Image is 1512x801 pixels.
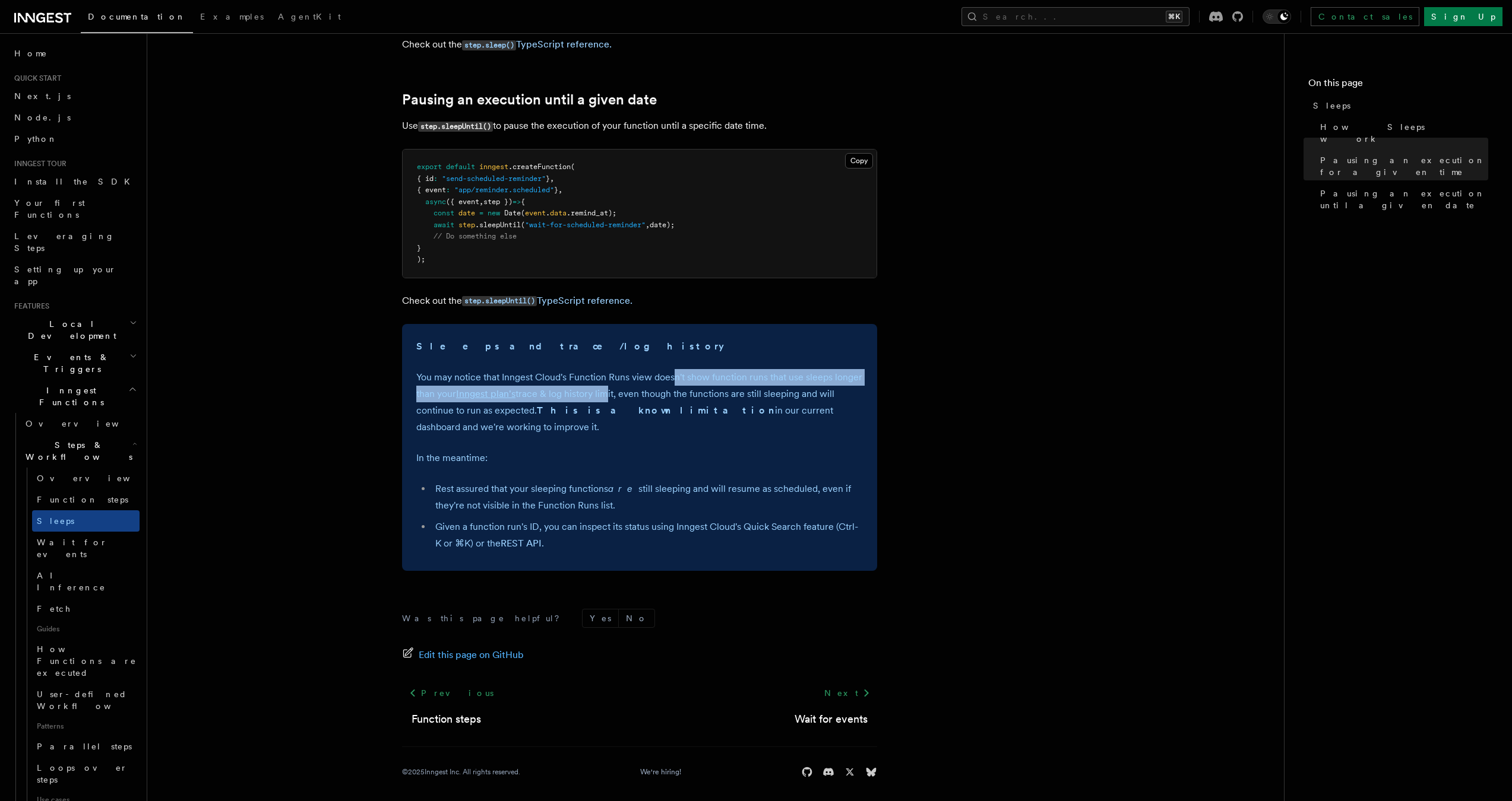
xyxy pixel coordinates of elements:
a: Fetch [32,598,140,619]
span: How Sleeps work [1320,121,1488,145]
p: Check out the [402,36,877,53]
a: How Functions are executed [32,638,140,684]
a: Sign Up [1424,7,1502,26]
code: step.sleepUntil() [462,296,537,306]
code: step.sleepUntil() [418,122,493,132]
span: Local Development [10,318,129,342]
a: AgentKit [271,4,348,32]
span: . [546,209,550,217]
button: Steps & Workflows [21,434,140,468]
a: Install the SDK [10,171,140,192]
h4: On this page [1308,76,1488,95]
p: In the meantime: [416,450,863,466]
p: You may notice that Inngest Cloud's Function Runs view doesn't show function runs that use sleeps... [416,369,863,436]
span: Function steps [37,495,128,504]
li: Given a function run's ID, you can inspect its status using Inngest Cloud's Quick Search feature ... [432,519,863,552]
kbd: ⌘K [1166,11,1182,23]
span: event [525,209,546,217]
span: inngest [479,163,508,171]
a: Function steps [32,489,140,510]
span: Wait for events [37,538,107,559]
a: Pausing an execution for a given time [1315,150,1488,183]
a: Edit this page on GitHub [402,647,524,663]
span: .createFunction [508,163,571,171]
span: } [546,174,550,183]
span: Loops over steps [37,763,128,784]
a: Next [817,682,877,704]
strong: This is a known limitation [537,405,775,416]
a: Node.js [10,107,140,128]
a: Previous [402,682,500,704]
a: Python [10,128,140,150]
span: Your first Functions [14,198,85,220]
a: Wait for events [32,532,140,565]
span: await [434,221,454,229]
span: Edit this page on GitHub [419,647,524,663]
span: = [479,209,483,217]
code: step.sleep() [462,40,516,50]
a: AI Inference [32,565,140,598]
span: , [646,221,650,229]
p: Check out the [402,293,877,310]
span: "app/reminder.scheduled" [454,186,554,194]
div: © 2025 Inngest Inc. All rights reserved. [402,767,520,777]
span: const [434,209,454,217]
button: Events & Triggers [10,347,140,380]
span: ( [521,221,525,229]
span: Sleeps [37,516,74,526]
a: Loops over steps [32,757,140,790]
a: How Sleeps work [1315,116,1488,150]
span: , [558,186,562,194]
span: export [417,163,442,171]
a: Pausing an execution until a given date [1315,183,1488,216]
span: ); [417,255,425,263]
a: We're hiring! [640,767,681,777]
span: Python [14,134,58,144]
a: Overview [32,468,140,489]
a: Contact sales [1311,7,1419,26]
span: Patterns [32,717,140,736]
span: Fetch [37,604,71,614]
a: Examples [193,4,271,32]
a: User-defined Workflows [32,684,140,717]
a: Setting up your app [10,259,140,292]
span: default [446,163,475,171]
span: Sleeps [1313,100,1350,112]
span: Next.js [14,91,71,101]
span: Setting up your app [14,265,116,286]
a: Inngest plan's [456,388,515,399]
button: Yes [583,609,618,627]
p: Was this page helpful? [402,612,568,624]
span: : [434,174,438,183]
span: step [458,221,475,229]
a: Overview [21,413,140,434]
span: Examples [200,12,264,21]
span: // Do something else [434,232,517,240]
span: } [417,244,421,252]
button: Local Development [10,313,140,347]
button: Search...⌘K [961,7,1190,26]
span: Inngest tour [10,159,67,169]
span: AI Inference [37,571,106,592]
span: { id [417,174,434,183]
span: Leveraging Steps [14,231,115,253]
span: Home [14,47,48,59]
a: Home [10,43,140,64]
span: Steps & Workflows [21,439,132,463]
a: step.sleep()TypeScript reference. [462,39,612,50]
button: No [619,609,654,627]
p: Use to pause the execution of your function until a specific date time. [402,117,877,135]
span: Date [504,209,521,217]
span: Overview [37,473,159,483]
span: : [446,186,450,194]
span: ( [521,209,525,217]
span: async [425,198,446,206]
span: Documentation [88,12,186,21]
a: Pausing an execution until a given date [402,91,657,108]
a: Parallel steps [32,736,140,757]
span: Inngest Functions [10,384,128,408]
span: Parallel steps [37,742,132,751]
span: { [521,198,525,206]
span: Features [10,301,49,311]
span: { event [417,186,446,194]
